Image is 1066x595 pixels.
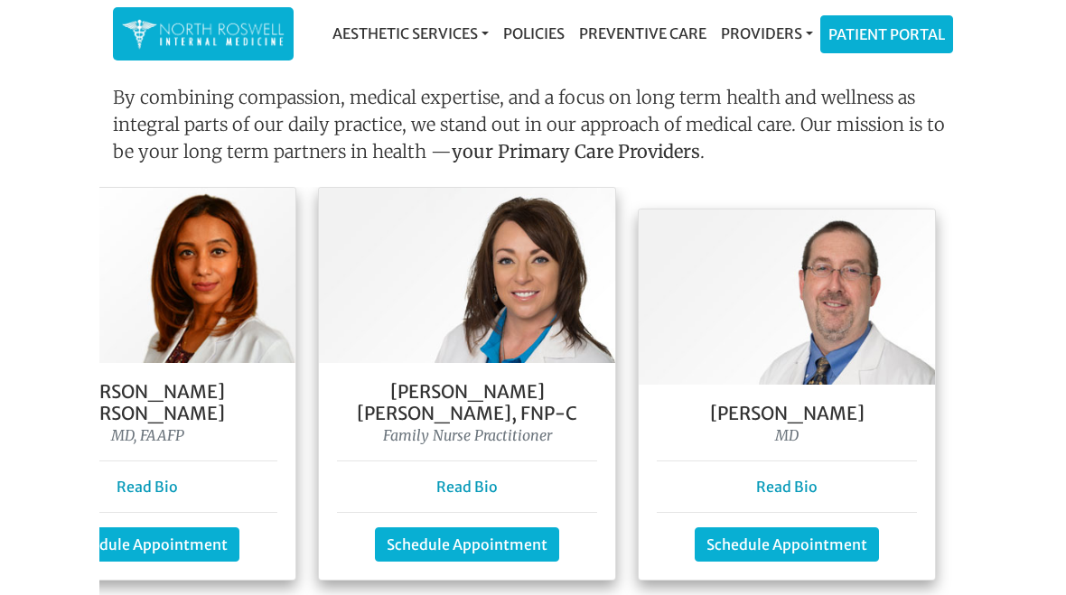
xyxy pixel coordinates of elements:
[55,527,239,562] a: Schedule Appointment
[714,15,820,51] a: Providers
[775,426,799,444] i: MD
[639,209,935,385] img: Dr. George Kanes
[113,84,953,172] p: By combining compassion, medical expertise, and a focus on long term health and wellness as integ...
[319,188,615,363] img: Keela Weeks Leger, FNP-C
[383,426,552,444] i: Family Nurse Practitioner
[325,15,496,51] a: Aesthetic Services
[375,527,559,562] a: Schedule Appointment
[337,381,597,424] h5: [PERSON_NAME] [PERSON_NAME], FNP-C
[111,426,184,444] i: MD, FAAFP
[436,478,498,496] a: Read Bio
[572,15,714,51] a: Preventive Care
[657,403,917,424] h5: [PERSON_NAME]
[17,381,277,424] h5: [PERSON_NAME] [PERSON_NAME]
[452,140,700,163] strong: your Primary Care Providers
[122,16,285,51] img: North Roswell Internal Medicine
[496,15,572,51] a: Policies
[821,16,952,52] a: Patient Portal
[117,478,178,496] a: Read Bio
[695,527,879,562] a: Schedule Appointment
[756,478,818,496] a: Read Bio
